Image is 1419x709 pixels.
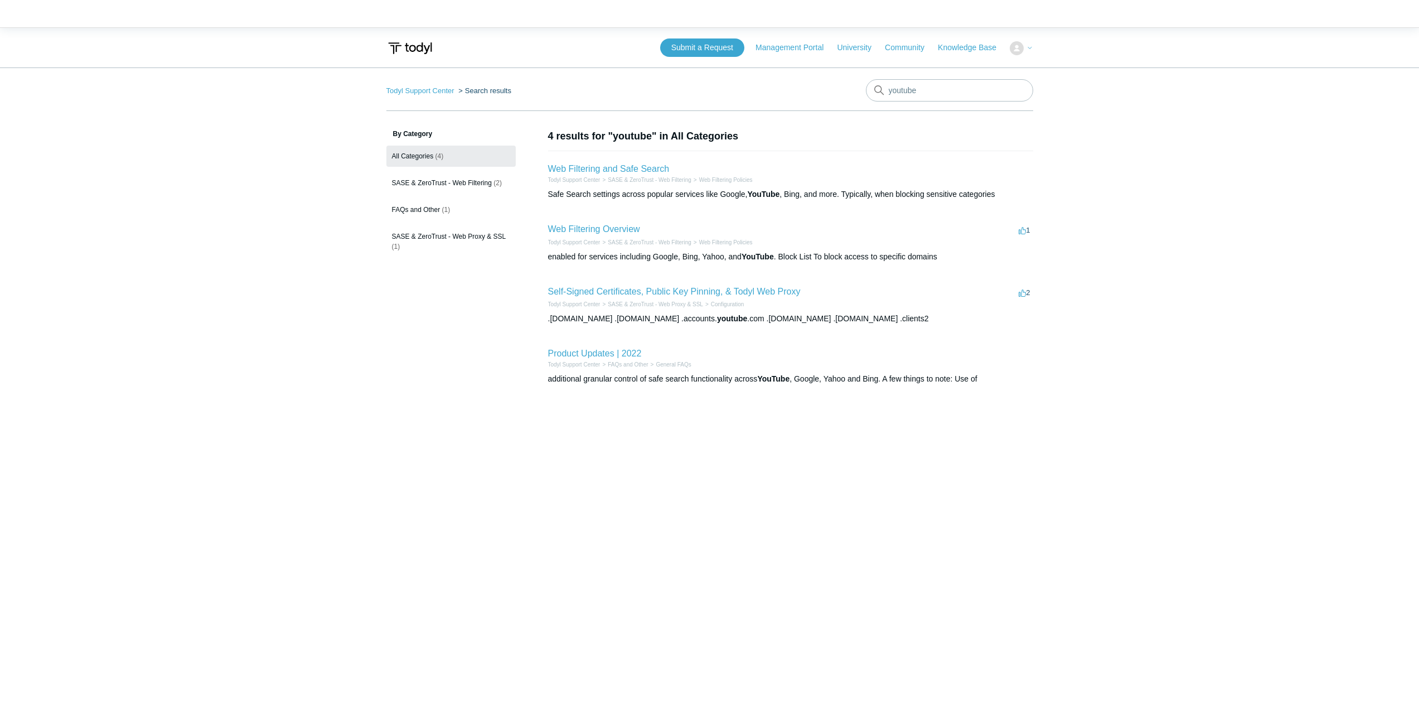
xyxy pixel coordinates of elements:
[392,179,492,187] span: SASE & ZeroTrust - Web Filtering
[548,176,600,184] li: Todyl Support Center
[548,177,600,183] a: Todyl Support Center
[386,199,516,220] a: FAQs and Other (1)
[548,287,801,296] a: Self-Signed Certificates, Public Key Pinning, & Todyl Web Proxy
[600,238,691,247] li: SASE & ZeroTrust - Web Filtering
[648,360,691,369] li: General FAQs
[711,301,744,307] a: Configuration
[386,86,454,95] a: Todyl Support Center
[548,300,600,308] li: Todyl Support Center
[691,238,753,247] li: Web Filtering Policies
[600,300,703,308] li: SASE & ZeroTrust - Web Proxy & SSL
[548,189,1033,200] div: Safe Search settings across popular services like Google, , Bing, and more. Typically, when block...
[386,86,457,95] li: Todyl Support Center
[548,373,1033,385] div: additional granular control of safe search functionality across , Google, Yahoo and Bing. A few t...
[392,152,434,160] span: All Categories
[435,152,444,160] span: (4)
[757,374,790,383] em: YouTube
[699,177,753,183] a: Web Filtering Policies
[755,42,835,54] a: Management Portal
[392,243,400,250] span: (1)
[866,79,1033,102] input: Search
[660,38,744,57] a: Submit a Request
[548,360,600,369] li: Todyl Support Center
[717,314,747,323] em: youtube
[548,164,670,173] a: Web Filtering and Safe Search
[442,206,451,214] span: (1)
[938,42,1008,54] a: Knowledge Base
[386,172,516,194] a: SASE & ZeroTrust - Web Filtering (2)
[392,206,440,214] span: FAQs and Other
[703,300,744,308] li: Configuration
[386,226,516,257] a: SASE & ZeroTrust - Web Proxy & SSL (1)
[386,38,434,59] img: Todyl Support Center Help Center home page
[1019,226,1030,234] span: 1
[608,177,691,183] a: SASE & ZeroTrust - Web Filtering
[386,146,516,167] a: All Categories (4)
[493,179,502,187] span: (2)
[548,239,600,245] a: Todyl Support Center
[386,129,516,139] h3: By Category
[656,361,691,368] a: General FAQs
[548,313,1033,325] div: .[DOMAIN_NAME] .[DOMAIN_NAME] .accounts. .com .[DOMAIN_NAME] .[DOMAIN_NAME] .clients2
[837,42,882,54] a: University
[456,86,511,95] li: Search results
[548,129,1033,144] h1: 4 results for "youtube" in All Categories
[608,239,691,245] a: SASE & ZeroTrust - Web Filtering
[548,238,600,247] li: Todyl Support Center
[885,42,936,54] a: Community
[600,360,648,369] li: FAQs and Other
[608,301,703,307] a: SASE & ZeroTrust - Web Proxy & SSL
[392,233,506,240] span: SASE & ZeroTrust - Web Proxy & SSL
[747,190,779,199] em: YouTube
[742,252,774,261] em: YouTube
[608,361,648,368] a: FAQs and Other
[600,176,691,184] li: SASE & ZeroTrust - Web Filtering
[548,224,640,234] a: Web Filtering Overview
[691,176,753,184] li: Web Filtering Policies
[1019,288,1030,297] span: 2
[548,301,600,307] a: Todyl Support Center
[548,251,1033,263] div: enabled for services including Google, Bing, Yahoo, and . Block List To block access to specific ...
[699,239,753,245] a: Web Filtering Policies
[548,361,600,368] a: Todyl Support Center
[548,349,642,358] a: Product Updates | 2022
